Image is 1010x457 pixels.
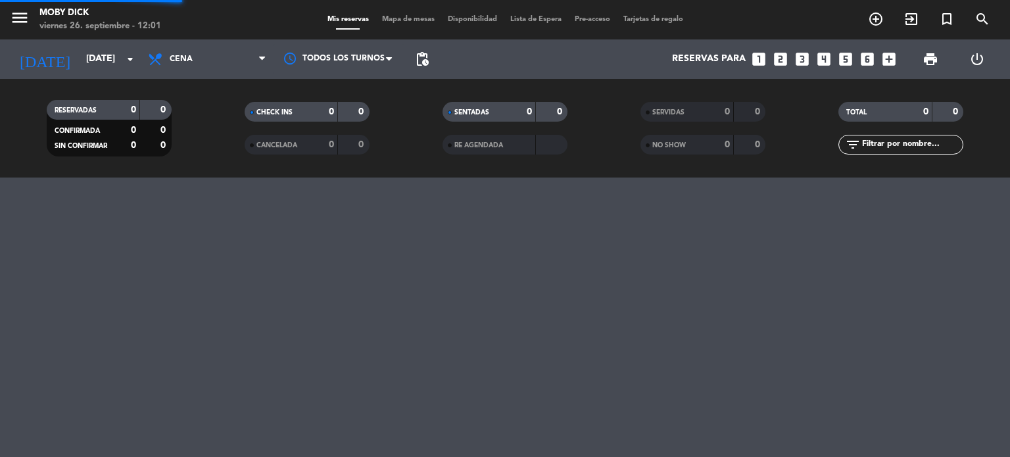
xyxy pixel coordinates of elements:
[923,51,938,67] span: print
[329,140,334,149] strong: 0
[725,107,730,116] strong: 0
[414,51,430,67] span: pending_actions
[55,128,100,134] span: CONFIRMADA
[170,55,193,64] span: Cena
[846,109,867,116] span: TOTAL
[794,51,811,68] i: looks_3
[160,126,168,135] strong: 0
[10,8,30,32] button: menu
[557,107,565,116] strong: 0
[750,51,767,68] i: looks_one
[358,107,366,116] strong: 0
[837,51,854,68] i: looks_5
[122,51,138,67] i: arrow_drop_down
[160,141,168,150] strong: 0
[861,137,963,152] input: Filtrar por nombre...
[131,105,136,114] strong: 0
[953,107,961,116] strong: 0
[923,107,928,116] strong: 0
[903,11,919,27] i: exit_to_app
[868,11,884,27] i: add_circle_outline
[131,126,136,135] strong: 0
[755,140,763,149] strong: 0
[652,142,686,149] span: NO SHOW
[755,107,763,116] strong: 0
[329,107,334,116] strong: 0
[55,143,107,149] span: SIN CONFIRMAR
[652,109,685,116] span: SERVIDAS
[321,16,375,23] span: Mis reservas
[454,142,503,149] span: RE AGENDADA
[10,8,30,28] i: menu
[815,51,832,68] i: looks_4
[454,109,489,116] span: SENTADAS
[974,11,990,27] i: search
[160,105,168,114] strong: 0
[953,39,1000,79] div: LOG OUT
[39,7,161,20] div: Moby Dick
[859,51,876,68] i: looks_6
[504,16,568,23] span: Lista de Espera
[55,107,97,114] span: RESERVADAS
[375,16,441,23] span: Mapa de mesas
[969,51,985,67] i: power_settings_new
[617,16,690,23] span: Tarjetas de regalo
[527,107,532,116] strong: 0
[672,54,746,64] span: Reservas para
[845,137,861,153] i: filter_list
[880,51,898,68] i: add_box
[441,16,504,23] span: Disponibilidad
[725,140,730,149] strong: 0
[939,11,955,27] i: turned_in_not
[10,45,80,74] i: [DATE]
[131,141,136,150] strong: 0
[256,109,293,116] span: CHECK INS
[568,16,617,23] span: Pre-acceso
[39,20,161,33] div: viernes 26. septiembre - 12:01
[358,140,366,149] strong: 0
[772,51,789,68] i: looks_two
[256,142,297,149] span: CANCELADA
